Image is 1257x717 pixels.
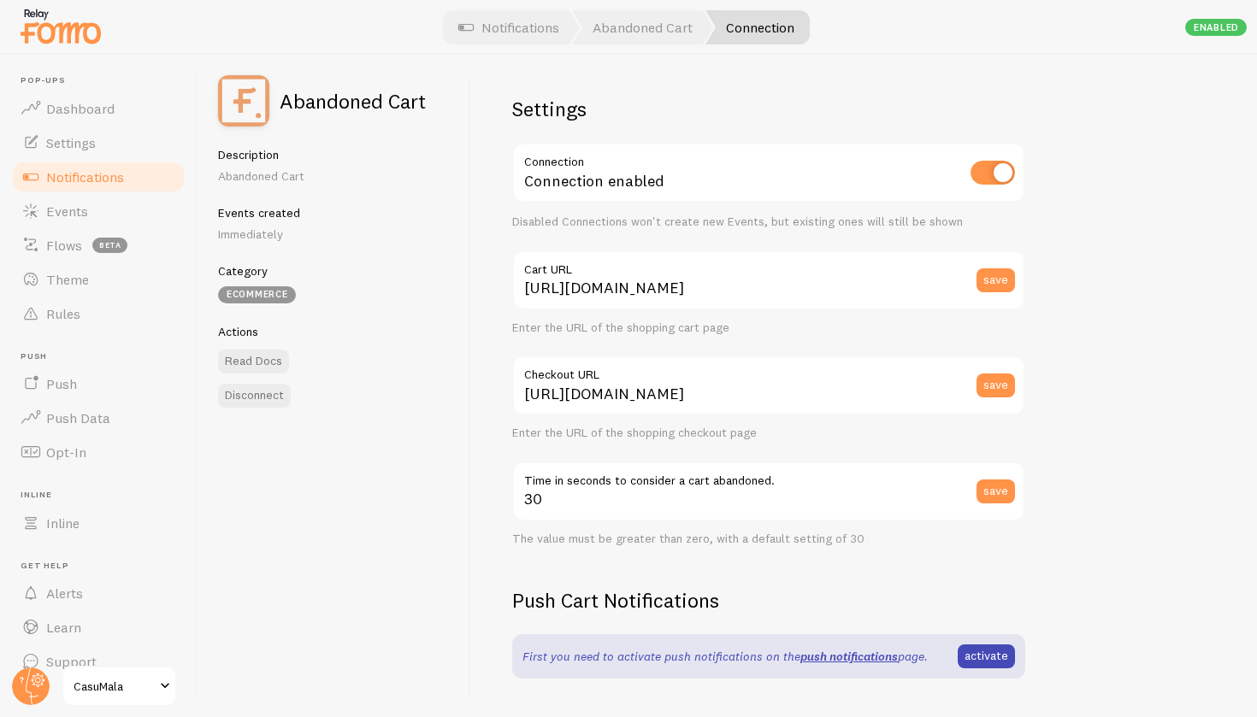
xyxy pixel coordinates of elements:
[46,237,82,254] span: Flows
[21,75,186,86] span: Pop-ups
[218,75,269,126] img: fomo_icons_abandoned_cart.svg
[218,350,289,373] a: Read Docs
[280,91,426,111] h2: Abandoned Cart
[92,238,127,253] span: beta
[512,461,1025,521] input: 30
[46,271,89,288] span: Theme
[512,356,1025,385] label: Checkout URL
[46,305,80,322] span: Rules
[977,479,1015,503] button: save
[977,268,1015,292] button: save
[800,649,898,664] a: push notifications
[218,384,291,408] button: Disconnect
[46,375,77,392] span: Push
[10,91,186,126] a: Dashboard
[62,666,177,707] a: CasuMala
[74,676,155,696] span: CasuMala
[46,653,97,670] span: Support
[218,205,450,220] h5: Events created
[21,351,186,362] span: Push
[512,532,1025,547] div: The value must be greater than zero, with a default setting of 30
[977,373,1015,397] button: save
[10,435,186,469] a: Opt-In
[46,100,115,117] span: Dashboard
[46,134,96,151] span: Settings
[21,490,186,501] span: Inline
[512,250,1025,279] label: Cart URL
[10,506,186,540] a: Inline
[10,126,186,160] a: Settings
[10,228,186,262] a: Flows beta
[512,215,1025,230] div: Disabled Connections won't create new Events, but existing ones will still be shown
[218,167,450,185] p: Abandoned Cart
[46,585,83,602] span: Alerts
[46,619,81,636] span: Learn
[46,409,110,426] span: Push Data
[10,297,186,331] a: Rules
[218,147,450,162] h5: Description
[46,168,124,185] span: Notifications
[10,401,186,435] a: Push Data
[46,444,86,461] span: Opt-In
[10,194,186,228] a: Events
[10,576,186,610] a: Alerts
[10,262,186,297] a: Theme
[10,644,186,679] a: Support
[10,367,186,401] a: Push
[512,587,1025,614] h2: Push Cart Notifications
[218,263,450,279] h5: Category
[18,4,103,48] img: fomo-relay-logo-orange.svg
[218,226,450,243] p: Immediately
[512,426,1025,441] div: Enter the URL of the shopping checkout page
[46,203,88,220] span: Events
[10,160,186,194] a: Notifications
[21,561,186,572] span: Get Help
[512,143,1025,205] div: Connection enabled
[218,324,450,339] h5: Actions
[218,286,296,303] div: eCommerce
[522,648,928,665] p: First you need to activate push notifications on the page.
[512,461,1025,491] label: Time in seconds to consider a cart abandoned.
[10,610,186,644] a: Learn
[46,514,80,532] span: Inline
[512,320,1025,336] div: Enter the URL of the shopping cart page
[958,644,1015,668] a: activate
[512,96,1025,122] h2: Settings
